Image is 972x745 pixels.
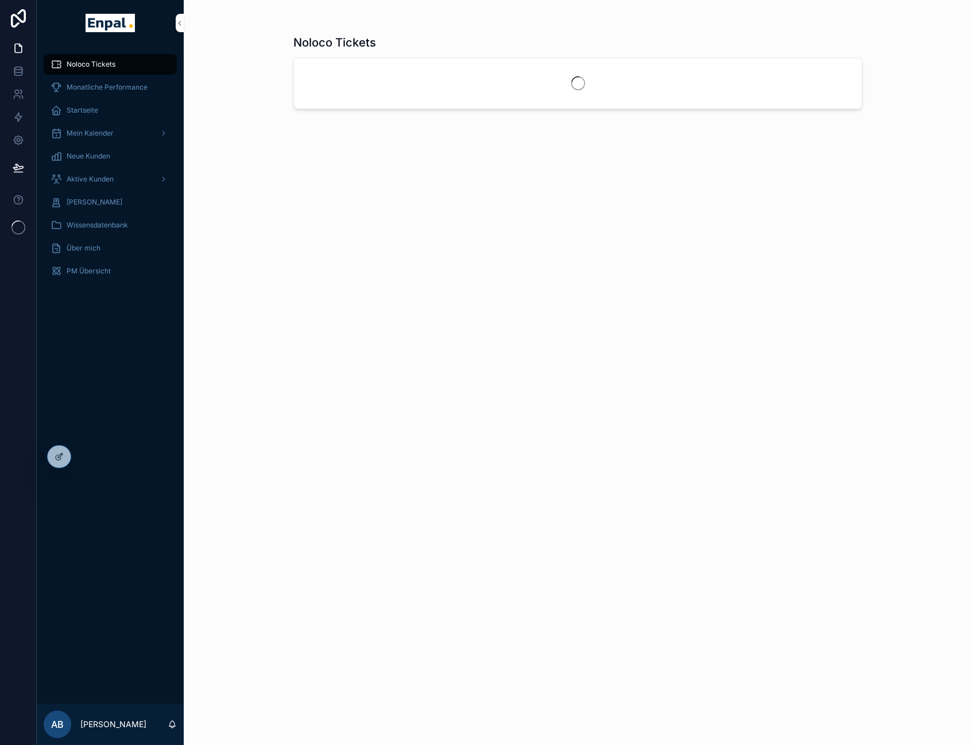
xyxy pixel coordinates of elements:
[44,77,177,98] a: Monatliche Performance
[67,198,122,207] span: [PERSON_NAME]
[67,221,128,230] span: Wissensdatenbank
[293,34,376,51] h1: Noloco Tickets
[80,719,146,730] p: [PERSON_NAME]
[67,267,111,276] span: PM Übersicht
[44,146,177,167] a: Neue Kunden
[44,215,177,236] a: Wissensdatenbank
[44,100,177,121] a: Startseite
[67,175,114,184] span: Aktive Kunden
[44,123,177,144] a: Mein Kalender
[44,192,177,213] a: [PERSON_NAME]
[67,244,100,253] span: Über mich
[44,54,177,75] a: Noloco Tickets
[86,14,134,32] img: App logo
[44,238,177,258] a: Über mich
[67,129,114,138] span: Mein Kalender
[67,106,98,115] span: Startseite
[44,169,177,190] a: Aktive Kunden
[67,83,148,92] span: Monatliche Performance
[67,152,110,161] span: Neue Kunden
[67,60,115,69] span: Noloco Tickets
[51,717,64,731] span: AB
[44,261,177,281] a: PM Übersicht
[37,46,184,296] div: scrollable content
